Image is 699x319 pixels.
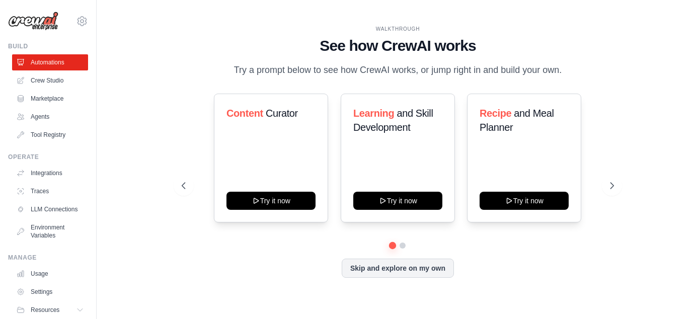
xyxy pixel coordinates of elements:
a: Crew Studio [12,72,88,89]
button: Try it now [480,192,569,210]
span: Learning [353,108,394,119]
img: Logo [8,12,58,31]
a: Usage [12,266,88,282]
div: Build [8,42,88,50]
button: Skip and explore on my own [342,259,454,278]
button: Try it now [353,192,442,210]
button: Resources [12,302,88,318]
a: Agents [12,109,88,125]
a: Integrations [12,165,88,181]
a: Automations [12,54,88,70]
a: Tool Registry [12,127,88,143]
p: Try a prompt below to see how CrewAI works, or jump right in and build your own. [228,63,567,77]
div: Manage [8,254,88,262]
span: Recipe [480,108,511,119]
button: Try it now [226,192,316,210]
div: Operate [8,153,88,161]
a: Traces [12,183,88,199]
span: and Meal Planner [480,108,554,133]
div: WALKTHROUGH [182,25,613,33]
a: Environment Variables [12,219,88,244]
a: Settings [12,284,88,300]
a: LLM Connections [12,201,88,217]
span: Content [226,108,263,119]
span: and Skill Development [353,108,433,133]
a: Marketplace [12,91,88,107]
span: Curator [266,108,298,119]
span: Resources [31,306,59,314]
h1: See how CrewAI works [182,37,613,55]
